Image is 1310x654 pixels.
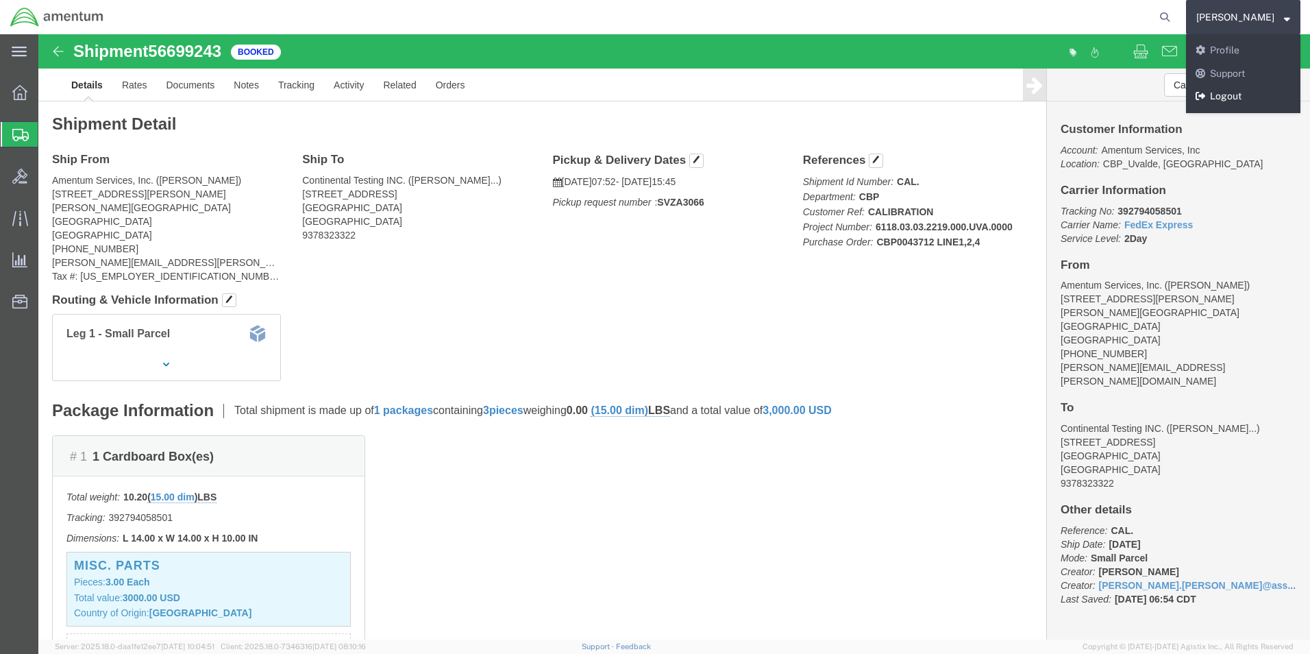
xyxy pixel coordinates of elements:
[312,642,366,651] span: [DATE] 08:10:16
[38,34,1310,640] iframe: FS Legacy Container
[1196,9,1291,25] button: [PERSON_NAME]
[616,642,651,651] a: Feedback
[1186,62,1300,86] a: Support
[1083,641,1294,653] span: Copyright © [DATE]-[DATE] Agistix Inc., All Rights Reserved
[582,642,616,651] a: Support
[1186,85,1300,108] a: Logout
[1186,39,1300,62] a: Profile
[221,642,366,651] span: Client: 2025.18.0-7346316
[161,642,214,651] span: [DATE] 10:04:51
[10,7,104,27] img: logo
[55,642,214,651] span: Server: 2025.18.0-daa1fe12ee7
[1196,10,1274,25] span: Valentin Ortega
